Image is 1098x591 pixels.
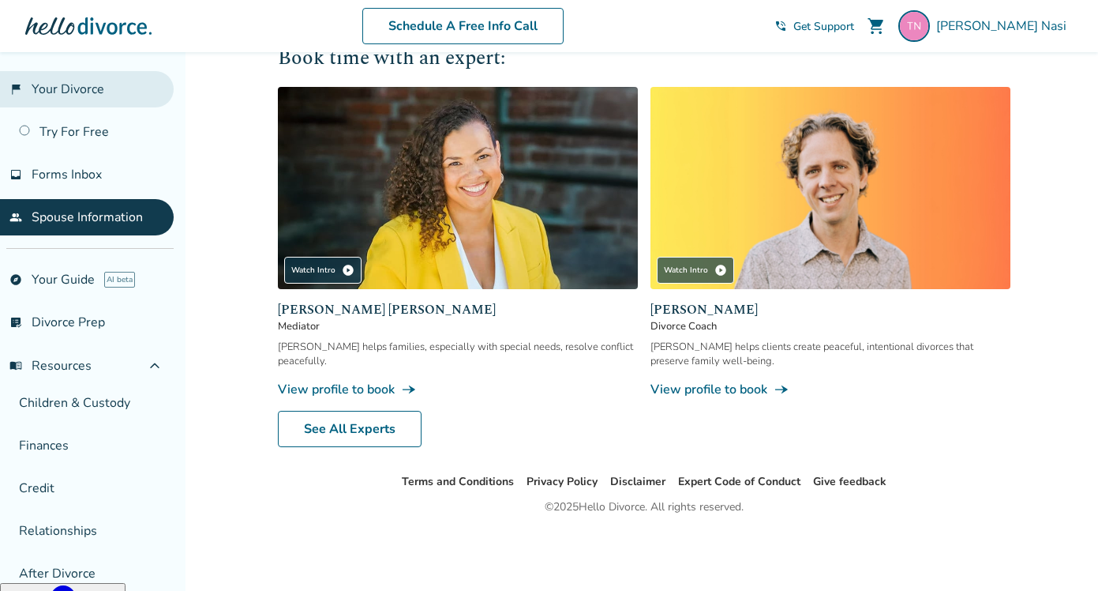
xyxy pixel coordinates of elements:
[32,166,102,183] span: Forms Inbox
[9,357,92,375] span: Resources
[278,340,638,368] div: [PERSON_NAME] helps families, especially with special needs, resolve conflict peacefully.
[278,300,638,319] span: [PERSON_NAME] [PERSON_NAME]
[278,381,638,398] a: View profile to bookline_end_arrow_notch
[9,273,22,286] span: explore
[813,472,886,491] li: Give feedback
[714,264,727,277] span: play_circle
[145,356,164,375] span: expand_less
[402,474,514,489] a: Terms and Conditions
[278,87,638,290] img: Claudia Brown Coulter
[774,20,787,32] span: phone_in_talk
[527,474,598,489] a: Privacy Policy
[650,319,1010,333] span: Divorce Coach
[1019,515,1098,591] iframe: Chat Widget
[774,382,789,397] span: line_end_arrow_notch
[9,168,22,181] span: inbox
[362,8,564,44] a: Schedule A Free Info Call
[401,382,417,397] span: line_end_arrow_notch
[278,319,638,333] span: Mediator
[936,17,1073,35] span: [PERSON_NAME] Nasi
[610,472,665,491] li: Disclaimer
[650,87,1010,290] img: James Traub
[678,474,800,489] a: Expert Code of Conduct
[545,498,744,517] div: © 2025 Hello Divorce. All rights reserved.
[9,83,22,96] span: flag_2
[284,257,362,284] div: Watch Intro
[9,316,22,329] span: list_alt_check
[657,257,734,284] div: Watch Intro
[774,19,854,34] a: phone_in_talkGet Support
[278,44,1010,74] h2: Book time with an expert:
[898,10,930,42] img: theresanasi@gmail.com
[9,359,22,372] span: menu_book
[793,19,854,34] span: Get Support
[650,381,1010,398] a: View profile to bookline_end_arrow_notch
[342,264,354,277] span: play_circle
[650,300,1010,319] span: [PERSON_NAME]
[278,411,422,447] a: See All Experts
[650,340,1010,368] div: [PERSON_NAME] helps clients create peaceful, intentional divorces that preserve family well-being.
[104,272,135,288] span: AI beta
[9,211,22,224] span: people
[867,17,886,36] span: shopping_cart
